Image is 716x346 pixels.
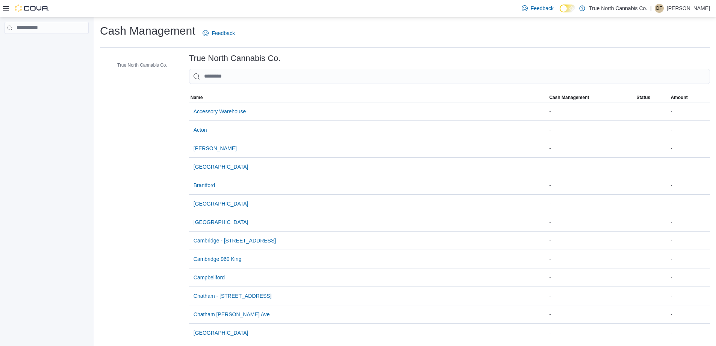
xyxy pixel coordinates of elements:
[669,199,710,208] div: -
[669,144,710,153] div: -
[189,54,281,63] h3: True North Cannabis Co.
[191,307,273,322] button: Chatham [PERSON_NAME] Ave
[635,93,669,102] button: Status
[194,218,248,226] span: [GEOGRAPHIC_DATA]
[669,218,710,227] div: -
[100,23,195,38] h1: Cash Management
[191,178,218,193] button: Brantford
[194,237,276,244] span: Cambridge - [STREET_ADDRESS]
[194,292,272,300] span: Chatham - [STREET_ADDRESS]
[656,4,662,13] span: DF
[650,4,652,13] p: |
[548,199,635,208] div: -
[655,4,664,13] div: David Fleuelling
[548,291,635,300] div: -
[560,5,575,12] input: Dark Mode
[669,181,710,190] div: -
[669,125,710,134] div: -
[667,4,710,13] p: [PERSON_NAME]
[548,328,635,337] div: -
[194,274,225,281] span: Campbellford
[548,93,635,102] button: Cash Management
[194,145,237,152] span: [PERSON_NAME]
[194,329,248,337] span: [GEOGRAPHIC_DATA]
[636,95,650,101] span: Status
[669,107,710,116] div: -
[194,255,242,263] span: Cambridge 960 King
[191,95,203,101] span: Name
[191,270,228,285] button: Campbellford
[191,325,251,340] button: [GEOGRAPHIC_DATA]
[189,69,710,84] input: This is a search bar. As you type, the results lower in the page will automatically filter.
[669,236,710,245] div: -
[548,162,635,171] div: -
[191,122,210,137] button: Acton
[191,159,251,174] button: [GEOGRAPHIC_DATA]
[548,273,635,282] div: -
[589,4,647,13] p: True North Cannabis Co.
[669,291,710,300] div: -
[548,236,635,245] div: -
[200,26,238,41] a: Feedback
[194,163,248,171] span: [GEOGRAPHIC_DATA]
[191,288,275,303] button: Chatham - [STREET_ADDRESS]
[191,215,251,230] button: [GEOGRAPHIC_DATA]
[669,328,710,337] div: -
[669,162,710,171] div: -
[191,141,240,156] button: [PERSON_NAME]
[671,95,687,101] span: Amount
[212,29,235,37] span: Feedback
[194,126,207,134] span: Acton
[548,181,635,190] div: -
[194,311,270,318] span: Chatham [PERSON_NAME] Ave
[191,251,245,267] button: Cambridge 960 King
[669,310,710,319] div: -
[548,125,635,134] div: -
[191,104,249,119] button: Accessory Warehouse
[191,233,279,248] button: Cambridge - [STREET_ADDRESS]
[191,196,251,211] button: [GEOGRAPHIC_DATA]
[548,310,635,319] div: -
[194,108,246,115] span: Accessory Warehouse
[548,218,635,227] div: -
[15,5,49,12] img: Cova
[669,255,710,264] div: -
[548,107,635,116] div: -
[519,1,557,16] a: Feedback
[107,61,170,70] button: True North Cannabis Co.
[189,93,548,102] button: Name
[5,35,89,53] nav: Complex example
[194,200,248,207] span: [GEOGRAPHIC_DATA]
[531,5,554,12] span: Feedback
[669,273,710,282] div: -
[548,255,635,264] div: -
[548,144,635,153] div: -
[117,62,167,68] span: True North Cannabis Co.
[549,95,589,101] span: Cash Management
[194,181,215,189] span: Brantford
[669,93,710,102] button: Amount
